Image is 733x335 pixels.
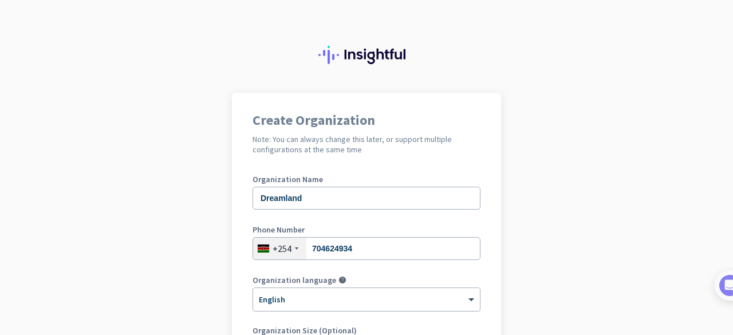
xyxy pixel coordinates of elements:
[253,326,480,334] label: Organization Size (Optional)
[273,243,291,254] div: +254
[253,237,480,260] input: 20 2012345
[253,134,480,155] h2: Note: You can always change this later, or support multiple configurations at the same time
[253,276,336,284] label: Organization language
[253,187,480,210] input: What is the name of your organization?
[338,276,346,284] i: help
[253,226,480,234] label: Phone Number
[253,175,480,183] label: Organization Name
[253,113,480,127] h1: Create Organization
[318,46,415,64] img: Insightful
